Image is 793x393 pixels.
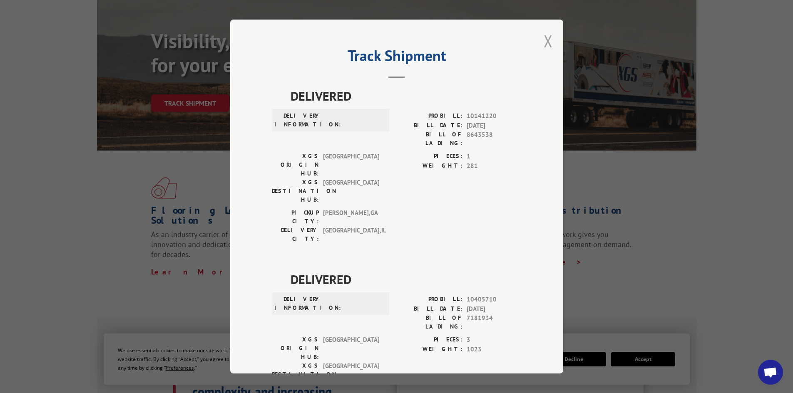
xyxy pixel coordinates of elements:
h2: Track Shipment [272,50,522,66]
label: BILL DATE: [397,121,462,131]
span: 1 [467,152,522,161]
label: PICKUP CITY: [272,208,319,226]
label: XGS DESTINATION HUB: [272,361,319,388]
label: BILL OF LADING: [397,130,462,148]
div: Open chat [758,360,783,385]
label: DELIVERY INFORMATION: [274,111,321,129]
span: [GEOGRAPHIC_DATA] , IL [323,226,379,243]
span: [DATE] [467,121,522,131]
label: WEIGHT: [397,345,462,354]
span: DELIVERED [291,270,522,289]
span: [GEOGRAPHIC_DATA] [323,361,379,388]
label: XGS DESTINATION HUB: [272,178,319,204]
span: [PERSON_NAME] , GA [323,208,379,226]
label: PIECES: [397,152,462,161]
span: [GEOGRAPHIC_DATA] [323,178,379,204]
span: 281 [467,161,522,171]
label: PROBILL: [397,295,462,304]
label: XGS ORIGIN HUB: [272,152,319,178]
span: 10141220 [467,111,522,121]
label: DELIVERY CITY: [272,226,319,243]
span: 1023 [467,345,522,354]
span: DELIVERED [291,87,522,105]
label: PIECES: [397,335,462,345]
span: [GEOGRAPHIC_DATA] [323,335,379,361]
label: PROBILL: [397,111,462,121]
span: 8643538 [467,130,522,148]
span: [GEOGRAPHIC_DATA] [323,152,379,178]
button: Close modal [544,30,553,52]
label: XGS ORIGIN HUB: [272,335,319,361]
span: 3 [467,335,522,345]
label: BILL DATE: [397,304,462,314]
span: [DATE] [467,304,522,314]
label: DELIVERY INFORMATION: [274,295,321,312]
span: 7181934 [467,314,522,331]
label: BILL OF LADING: [397,314,462,331]
label: WEIGHT: [397,161,462,171]
span: 10405710 [467,295,522,304]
